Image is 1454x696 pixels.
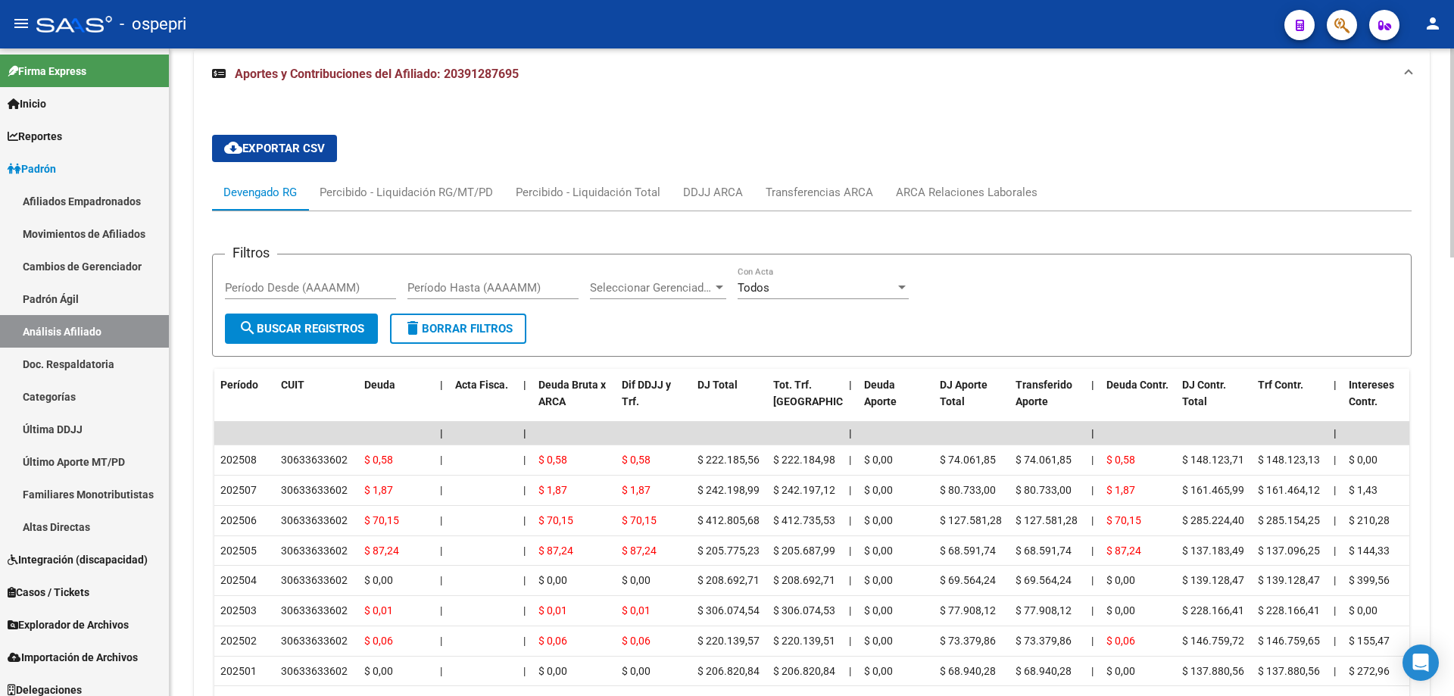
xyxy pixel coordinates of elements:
[8,616,129,633] span: Explorador de Archivos
[281,542,348,560] div: 30633633602
[766,184,873,201] div: Transferencias ARCA
[1085,369,1100,435] datatable-header-cell: |
[1334,574,1336,586] span: |
[8,649,138,666] span: Importación de Archivos
[1016,604,1072,616] span: $ 77.908,12
[1328,369,1343,435] datatable-header-cell: |
[1349,574,1390,586] span: $ 399,56
[1106,604,1135,616] span: $ 0,00
[843,369,858,435] datatable-header-cell: |
[1334,427,1337,439] span: |
[1016,454,1072,466] span: $ 74.061,85
[590,281,713,295] span: Seleccionar Gerenciador
[622,545,657,557] span: $ 87,24
[1182,514,1244,526] span: $ 285.224,40
[1106,514,1141,526] span: $ 70,15
[940,545,996,557] span: $ 68.591,74
[281,663,348,680] div: 30633633602
[1258,604,1320,616] span: $ 228.166,41
[1258,379,1303,391] span: Trf Contr.
[1016,379,1072,408] span: Transferido Aporte
[849,427,852,439] span: |
[275,369,358,435] datatable-header-cell: CUIT
[849,454,851,466] span: |
[434,369,449,435] datatable-header-cell: |
[220,604,257,616] span: 202503
[864,635,893,647] span: $ 0,00
[1349,604,1378,616] span: $ 0,00
[440,665,442,677] span: |
[1091,635,1094,647] span: |
[864,454,893,466] span: $ 0,00
[364,665,393,677] span: $ 0,00
[738,281,769,295] span: Todos
[440,454,442,466] span: |
[697,484,760,496] span: $ 242.198,99
[1349,635,1390,647] span: $ 155,47
[516,184,660,201] div: Percibido - Liquidación Total
[773,604,835,616] span: $ 306.074,53
[538,379,606,408] span: Deuda Bruta x ARCA
[1016,665,1072,677] span: $ 68.940,28
[849,604,851,616] span: |
[281,482,348,499] div: 30633633602
[622,514,657,526] span: $ 70,15
[940,574,996,586] span: $ 69.564,24
[220,635,257,647] span: 202502
[697,574,760,586] span: $ 208.692,71
[1016,514,1078,526] span: $ 127.581,28
[1091,574,1094,586] span: |
[523,635,526,647] span: |
[864,514,893,526] span: $ 0,00
[767,369,843,435] datatable-header-cell: Tot. Trf. Bruto
[214,369,275,435] datatable-header-cell: Período
[1016,484,1072,496] span: $ 80.733,00
[697,454,760,466] span: $ 222.185,56
[364,635,393,647] span: $ 0,06
[940,635,996,647] span: $ 73.379,86
[773,454,835,466] span: $ 222.184,98
[1091,545,1094,557] span: |
[440,514,442,526] span: |
[523,427,526,439] span: |
[622,484,651,496] span: $ 1,87
[940,454,996,466] span: $ 74.061,85
[940,604,996,616] span: $ 77.908,12
[1091,665,1094,677] span: |
[1182,484,1244,496] span: $ 161.465,99
[773,665,835,677] span: $ 206.820,84
[1016,545,1072,557] span: $ 68.591,74
[1258,665,1320,677] span: $ 137.880,56
[538,604,567,616] span: $ 0,01
[622,635,651,647] span: $ 0,06
[1091,427,1094,439] span: |
[538,514,573,526] span: $ 70,15
[1349,484,1378,496] span: $ 1,43
[440,604,442,616] span: |
[194,50,1430,98] mat-expansion-panel-header: Aportes y Contribuciones del Afiliado: 20391287695
[1182,635,1244,647] span: $ 146.759,72
[538,454,567,466] span: $ 0,58
[224,142,325,155] span: Exportar CSV
[532,369,616,435] datatable-header-cell: Deuda Bruta x ARCA
[1091,514,1094,526] span: |
[622,665,651,677] span: $ 0,00
[538,665,567,677] span: $ 0,00
[773,484,835,496] span: $ 242.197,12
[1106,665,1135,677] span: $ 0,00
[455,379,508,391] span: Acta Fisca.
[440,635,442,647] span: |
[220,545,257,557] span: 202505
[849,574,851,586] span: |
[697,604,760,616] span: $ 306.074,54
[1091,484,1094,496] span: |
[1016,635,1072,647] span: $ 73.379,86
[1106,635,1135,647] span: $ 0,06
[864,484,893,496] span: $ 0,00
[224,139,242,157] mat-icon: cloud_download
[220,454,257,466] span: 202508
[697,665,760,677] span: $ 206.820,84
[773,379,876,408] span: Tot. Trf. [GEOGRAPHIC_DATA]
[364,574,393,586] span: $ 0,00
[538,545,573,557] span: $ 87,24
